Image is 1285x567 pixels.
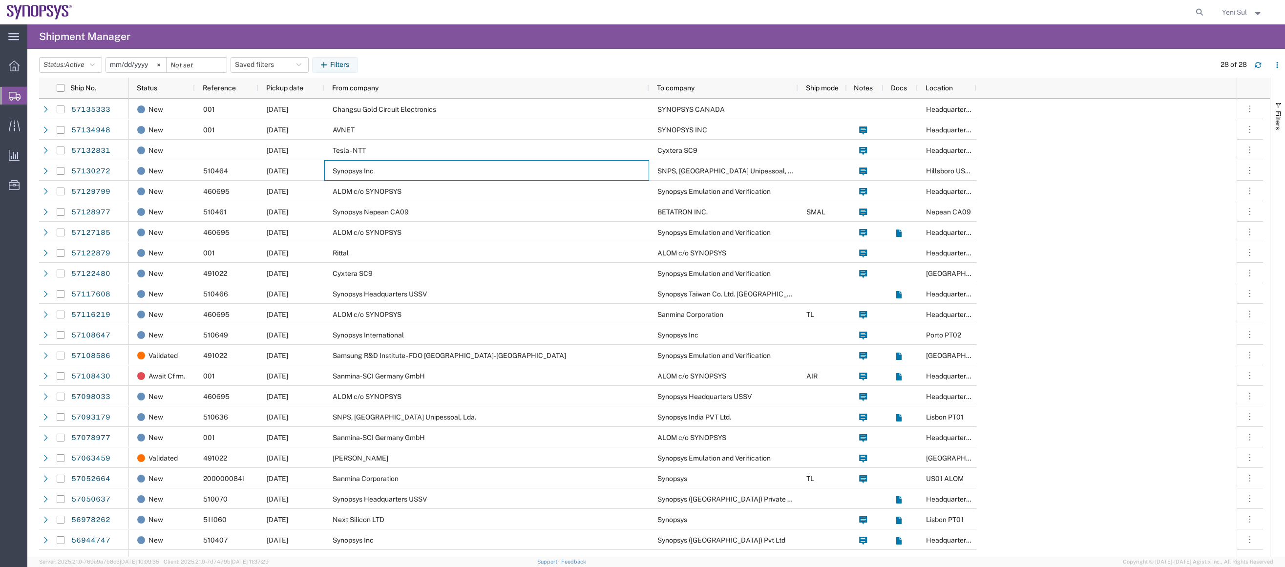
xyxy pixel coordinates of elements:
span: Tesla - NTT [333,147,366,154]
span: SYNOPSYS CANADA [657,105,725,113]
span: Server: 2025.21.0-769a9a7b8c3 [39,559,159,565]
span: New [148,99,163,120]
span: Notes [854,84,873,92]
span: Headquarters USSV [926,372,989,380]
span: ALOM c/o SYNOPSYS [333,229,401,236]
span: [DATE] 11:37:29 [231,559,269,565]
span: Synopsys Emulation and Verification [657,229,771,236]
span: Copyright © [DATE]-[DATE] Agistix Inc., All Rights Reserved [1123,558,1273,566]
span: Synopsys Headquarters USSV [657,393,752,400]
span: Synopsys [657,516,687,524]
span: BETATRON INC. [657,208,708,216]
span: New [148,140,163,161]
span: ALOM c/o SYNOPSYS [333,393,401,400]
span: New [148,181,163,202]
span: Active [65,61,84,68]
span: 460695 [203,311,230,318]
span: Hyderabad IN09 [926,270,1013,277]
span: 10/20/2025 [267,105,288,113]
span: 10/15/2025 [267,126,288,134]
span: To company [657,84,695,92]
span: 10/16/2025 [267,352,288,359]
img: logo [7,5,72,20]
span: New [148,325,163,345]
button: Filters [312,57,358,73]
span: Await Cfrm. [148,366,185,386]
span: Location [926,84,953,92]
span: Sanmina-SCI Germany GmbH [333,372,425,380]
a: 57063459 [71,451,111,466]
span: 10/14/2025 [267,208,288,216]
span: 510649 [203,331,228,339]
span: Samsung R&D Institute - FDO India-Bangalore [333,352,566,359]
span: 10/15/2025 [267,311,288,318]
a: 57098033 [71,389,111,405]
span: Synopsys Nepean CA09 [333,208,409,216]
span: SNPS, Portugal Unipessoal, Lda. [333,413,476,421]
span: Next Silicon LTD [333,516,384,524]
span: From company [332,84,379,92]
span: 511060 [203,516,227,524]
span: SMAL [806,208,825,216]
div: 28 of 28 [1221,60,1247,70]
a: 57050637 [71,492,111,507]
a: 57108430 [71,369,111,384]
span: Synopsys Headquarters USSV [333,495,427,503]
span: 10/15/2025 [267,393,288,400]
span: ALOM c/o SYNOPSYS [657,372,726,380]
a: 57052664 [71,471,111,487]
span: Synopsys [657,475,687,483]
span: Ship No. [70,84,96,92]
a: 57078977 [71,430,111,446]
span: Ship mode [806,84,839,92]
span: ALOM c/o SYNOPSYS [333,188,401,195]
span: Sanmina Corporation [333,475,399,483]
span: Pickup date [266,84,303,92]
a: 57129799 [71,184,111,200]
a: 56978262 [71,512,111,528]
span: New [148,304,163,325]
span: 510466 [203,290,228,298]
span: Xavier Mathes [333,454,388,462]
span: 10/14/2025 [267,475,288,483]
span: 10/14/2025 [267,167,288,175]
a: 57117608 [71,287,111,302]
span: 460695 [203,188,230,195]
span: Synopsys Inc [333,536,374,544]
span: Headquarters USSV [926,495,989,503]
span: SYNOPSYS INC [657,126,707,134]
span: Headquarters USSV [926,536,989,544]
h4: Shipment Manager [39,24,130,49]
span: SNPS, Portugal Unipessoal, Lda. [657,167,801,175]
span: Sanmina-SCI Germany GmbH [333,434,425,441]
span: Validated [148,448,178,468]
span: New [148,263,163,284]
span: 10/15/2025 [267,270,288,277]
input: Not set [106,58,166,72]
span: Lisbon PT01 [926,516,964,524]
span: Synopsys Emulation and Verification [657,454,771,462]
span: New [148,386,163,407]
span: Synopsys Emulation and Verification [657,188,771,195]
span: New [148,120,163,140]
span: 2000000841 [203,475,245,483]
a: 57134948 [71,123,111,138]
span: ALOM c/o SYNOPSYS [657,434,726,441]
span: TL [806,475,814,483]
a: 57132831 [71,143,111,159]
span: 001 [203,249,215,257]
span: Headquarters USSV [926,188,989,195]
span: New [148,489,163,509]
span: New [148,243,163,263]
span: Synopsys (India) Pvt Ltd [657,536,785,544]
span: Changsu Gold Circuit Electronics [333,105,436,113]
span: Hillsboro US03 [926,167,974,175]
span: Nepean CA09 [926,208,971,216]
span: TL [806,311,814,318]
a: 57093179 [71,410,111,425]
span: Porto PT02 [926,331,961,339]
span: 001 [203,105,215,113]
span: 510464 [203,167,228,175]
span: Hyderabad IN09 [926,352,1013,359]
span: Synopsys (India) Private Limited, [657,495,812,503]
